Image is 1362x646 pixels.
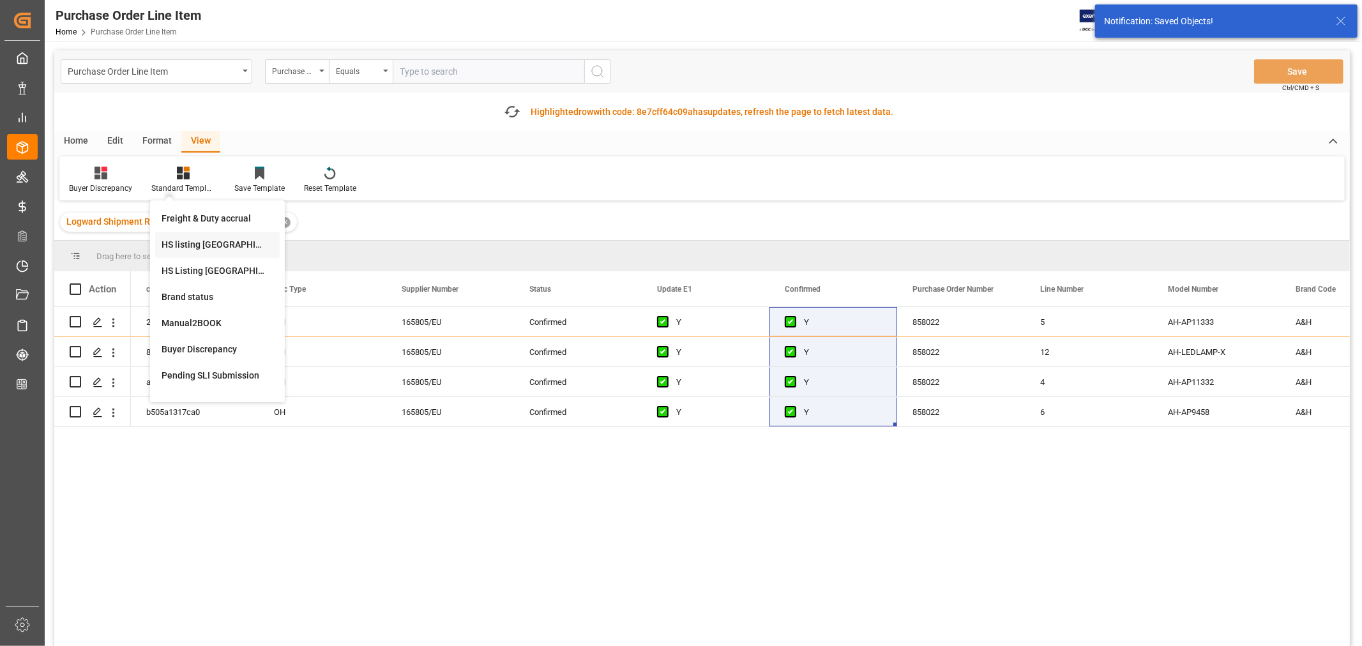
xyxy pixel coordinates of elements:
[61,59,252,84] button: open menu
[259,307,386,336] div: OH
[54,367,131,397] div: Press SPACE to select this row.
[386,307,514,336] div: 165805/EU
[133,131,181,153] div: Format
[1282,83,1319,93] span: Ctrl/CMD + S
[897,397,1025,426] div: 858022
[912,285,994,294] span: Purchase Order Number
[1153,307,1280,336] div: AH-AP11333
[531,105,894,119] div: Highlighted with code: updates, refresh the page to fetch latest data.
[329,59,393,84] button: open menu
[151,183,215,194] div: Standard Templates
[676,338,754,367] div: Y
[304,183,356,194] div: Reset Template
[162,290,273,304] div: Brand status
[56,27,77,36] a: Home
[386,337,514,366] div: 165805/EU
[579,107,594,117] span: row
[1025,367,1153,396] div: 4
[272,63,315,77] div: Purchase Order Number
[1025,397,1153,426] div: 6
[1153,367,1280,396] div: AH-AP11332
[162,264,273,278] div: HS Listing [GEOGRAPHIC_DATA]
[1168,285,1218,294] span: Model Number
[1025,307,1153,336] div: 5
[162,343,273,356] div: Buyer Discrepancy
[1104,15,1324,28] div: Notification: Saved Objects!
[89,283,116,295] div: Action
[676,368,754,397] div: Y
[897,337,1025,366] div: 858022
[529,308,626,337] div: Confirmed
[131,307,259,336] div: 2a53ada9bf82
[162,317,273,330] div: Manual2BOOK
[56,6,201,25] div: Purchase Order Line Item
[259,397,386,426] div: OH
[181,131,220,153] div: View
[66,216,186,227] span: Logward Shipment Reference
[897,307,1025,336] div: 858022
[54,307,131,337] div: Press SPACE to select this row.
[676,308,754,337] div: Y
[162,369,273,382] div: Pending SLI Submission
[1040,285,1084,294] span: Line Number
[265,59,329,84] button: open menu
[529,368,626,397] div: Confirmed
[676,398,754,427] div: Y
[386,367,514,396] div: 165805/EU
[693,107,708,117] span: has
[402,285,458,294] span: Supplier Number
[336,63,379,77] div: Equals
[98,131,133,153] div: Edit
[393,59,584,84] input: Type to search
[804,308,882,337] div: Y
[162,212,273,225] div: Freight & Duty accrual
[1254,59,1343,84] button: Save
[386,397,514,426] div: 165805/EU
[804,338,882,367] div: Y
[804,398,882,427] div: Y
[1153,397,1280,426] div: AH-AP9458
[529,398,626,427] div: Confirmed
[280,217,291,228] div: ✕
[259,367,386,396] div: OH
[274,285,306,294] span: Doc Type
[131,367,259,396] div: ad7512028e47
[234,183,285,194] div: Save Template
[1025,337,1153,366] div: 12
[804,368,882,397] div: Y
[54,337,131,367] div: Press SPACE to select this row.
[54,397,131,427] div: Press SPACE to select this row.
[131,337,259,366] div: 8e7cff64c09a
[69,183,132,194] div: Buyer Discrepancy
[131,397,259,426] div: b505a1317ca0
[657,285,692,294] span: Update E1
[146,285,163,294] span: code
[1080,10,1124,32] img: Exertis%20JAM%20-%20Email%20Logo.jpg_1722504956.jpg
[529,285,551,294] span: Status
[785,285,821,294] span: Confirmed
[54,131,98,153] div: Home
[162,395,273,409] div: Supplier Ready to Ship
[897,367,1025,396] div: 858022
[529,338,626,367] div: Confirmed
[584,59,611,84] button: search button
[162,238,273,252] div: HS listing [GEOGRAPHIC_DATA]
[637,107,693,117] span: 8e7cff64c09a
[1153,337,1280,366] div: AH-LEDLAMP-X
[96,252,196,261] span: Drag here to set row groups
[259,337,386,366] div: OH
[1296,285,1336,294] span: Brand Code
[68,63,238,79] div: Purchase Order Line Item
